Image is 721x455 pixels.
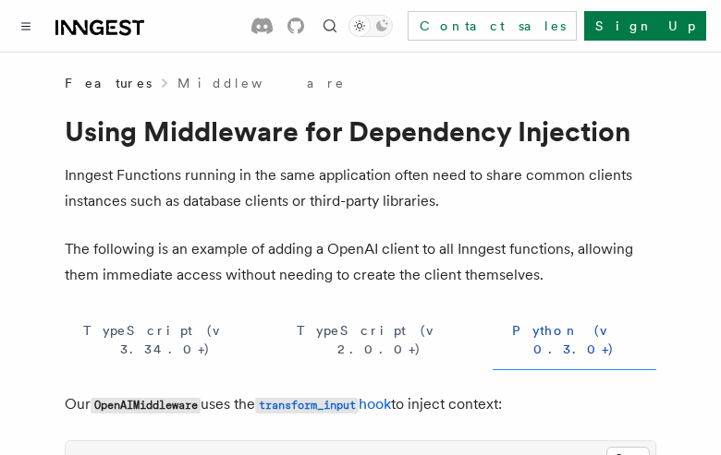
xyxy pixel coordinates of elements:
[493,310,656,370] button: Python (v 0.3.0+)
[65,74,152,92] span: Features
[408,11,577,41] a: Contact sales
[91,398,201,413] code: OpenAIMiddleware
[15,15,37,37] button: Toggle navigation
[65,162,656,214] p: Inngest Functions running in the same application often need to share common clients instances su...
[348,15,393,37] button: Toggle dark mode
[65,114,656,148] h1: Using Middleware for Dependency Injection
[319,15,341,37] button: Find something...
[177,74,346,92] a: Middleware
[65,391,656,418] p: Our uses the to inject context:
[584,11,706,41] a: Sign Up
[281,310,478,370] button: TypeScript (v 2.0.0+)
[65,310,266,370] button: TypeScript (v 3.34.0+)
[255,398,359,413] code: transform_input
[65,236,656,288] p: The following is an example of adding a OpenAI client to all Inngest functions, allowing them imm...
[255,395,391,413] a: transform_inputhook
